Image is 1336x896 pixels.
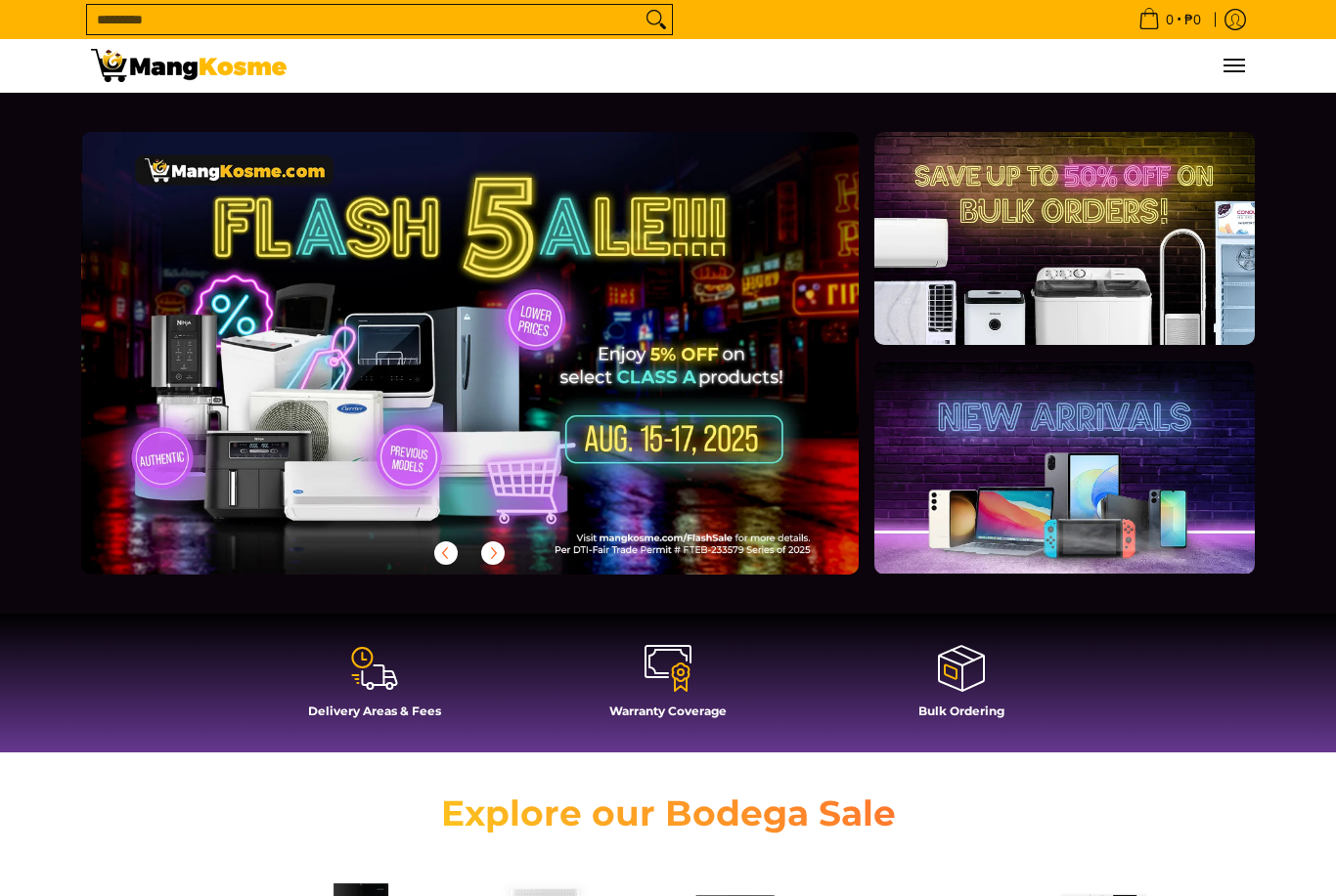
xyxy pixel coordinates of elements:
button: Previous [424,532,468,575]
h2: Explore our Bodega Sale [384,791,952,835]
button: Next [471,532,514,575]
h4: Delivery Areas & Fees [238,704,512,718]
h4: Bulk Ordering [824,704,1098,718]
button: Search [641,5,672,34]
a: Delivery Areas & Fees [238,643,512,733]
ul: Customer Navigation [306,39,1245,92]
img: Mang Kosme: Your Home Appliances Warehouse Sale Partner! [91,49,287,82]
a: Warranty Coverage [531,643,805,733]
span: • [1133,9,1207,30]
nav: Main Menu [306,39,1245,92]
button: Menu [1222,39,1245,92]
a: More [81,132,921,606]
a: Bulk Ordering [824,643,1098,733]
span: ₱0 [1181,13,1204,26]
span: 0 [1163,13,1177,26]
h4: Warranty Coverage [531,704,805,718]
